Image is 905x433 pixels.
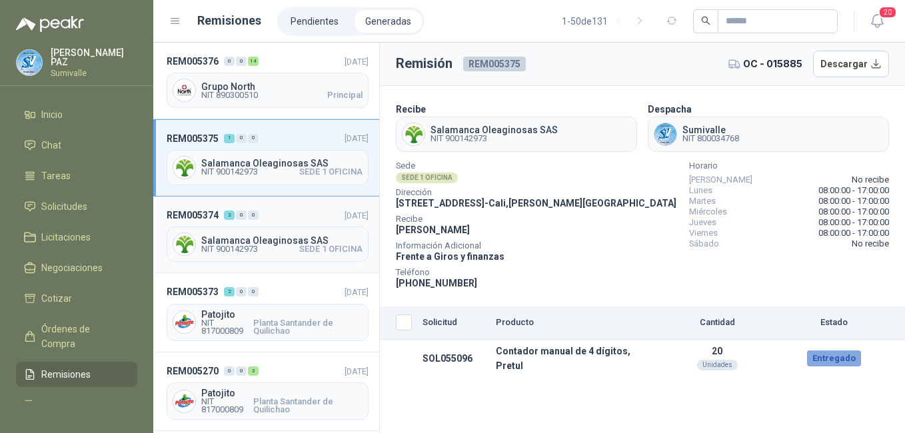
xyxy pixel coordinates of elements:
[878,6,897,19] span: 20
[299,168,363,176] span: SEDE 1 OFICINA
[403,123,425,145] img: Company Logo
[490,306,650,340] th: Producto
[167,284,219,299] span: REM005373
[396,189,676,196] span: Dirección
[201,82,363,91] span: Grupo North
[396,104,426,115] b: Recibe
[818,196,889,207] span: 08:00:00 - 17:00:00
[689,163,889,169] span: Horario
[689,185,712,196] span: Lunes
[16,255,137,280] a: Negociaciones
[173,157,195,179] img: Company Logo
[396,216,676,222] span: Recibe
[784,306,884,340] th: Estado
[236,134,247,143] div: 0
[201,159,363,168] span: Salamanca Oleaginosas SAS
[197,11,261,30] h1: Remisiones
[813,51,890,77] button: Descargar
[417,340,490,378] td: SOL055096
[490,340,650,378] td: Contador manual de 4 dígitos, Pretul
[396,198,676,209] span: [STREET_ADDRESS] - Cali , [PERSON_NAME][GEOGRAPHIC_DATA]
[41,260,103,275] span: Negociaciones
[701,16,710,25] span: search
[784,340,884,378] td: Entregado
[689,228,718,238] span: Viernes
[396,163,676,169] span: Sede
[689,196,716,207] span: Martes
[345,211,369,220] span: [DATE]
[173,311,195,333] img: Company Logo
[396,251,504,262] span: Frente a Giros y finanzas
[16,316,137,356] a: Órdenes de Compra
[41,199,87,214] span: Solicitudes
[654,123,676,145] img: Company Logo
[236,287,247,296] div: 0
[201,310,363,319] span: Patojito
[201,236,363,245] span: Salamanca Oleaginosas SAS
[201,398,253,414] span: NIT 817000809
[682,135,739,143] span: NIT 800034768
[280,10,349,33] li: Pendientes
[41,322,125,351] span: Órdenes de Compra
[689,175,752,185] span: [PERSON_NAME]
[167,131,219,146] span: REM005375
[650,306,784,340] th: Cantidad
[41,230,91,244] span: Licitaciones
[236,211,247,220] div: 0
[396,278,477,288] span: [PHONE_NUMBER]
[648,104,692,115] b: Despacha
[743,57,802,71] span: OC - 015885
[167,208,219,222] span: REM005374
[865,9,889,33] button: 20
[153,197,379,273] a: REM005374200[DATE] Company LogoSalamanca Oleaginosas SASNIT 900142973SEDE 1 OFICINA
[417,306,490,340] th: Solicitud
[345,366,369,376] span: [DATE]
[16,16,84,32] img: Logo peakr
[173,79,195,101] img: Company Logo
[689,217,716,228] span: Jueves
[396,269,676,276] span: Teléfono
[51,48,137,67] p: [PERSON_NAME] PAZ
[153,43,379,119] a: REM0053760014[DATE] Company LogoGrupo NorthNIT 890300510Principal
[224,366,235,376] div: 0
[236,57,247,66] div: 0
[396,53,452,74] h3: Remisión
[463,57,526,71] span: REM005375
[201,388,363,398] span: Patojito
[201,245,258,253] span: NIT 900142973
[41,169,71,183] span: Tareas
[852,175,889,185] span: No recibe
[16,163,137,189] a: Tareas
[41,138,61,153] span: Chat
[248,211,259,220] div: 0
[562,11,650,32] div: 1 - 50 de 131
[224,211,235,220] div: 2
[16,362,137,387] a: Remisiones
[327,91,363,99] span: Principal
[16,286,137,311] a: Cotizar
[818,228,889,238] span: 08:00:00 - 17:00:00
[689,238,719,249] span: Sábado
[173,233,195,255] img: Company Logo
[224,134,235,143] div: 1
[431,135,558,143] span: NIT 900142973
[299,245,363,253] span: SEDE 1 OFICINA
[41,367,91,382] span: Remisiones
[201,319,253,335] span: NIT 817000809
[396,173,458,183] div: SEDE 1 OFICINA
[345,57,369,67] span: [DATE]
[396,224,470,235] span: [PERSON_NAME]
[167,364,219,378] span: REM005270
[682,125,739,135] span: Sumivalle
[355,10,422,33] a: Generadas
[201,91,258,99] span: NIT 890300510
[224,57,235,66] div: 0
[807,350,861,366] div: Entregado
[818,207,889,217] span: 08:00:00 - 17:00:00
[431,125,558,135] span: Salamanca Oleaginosas SAS
[689,207,727,217] span: Miércoles
[818,217,889,228] span: 08:00:00 - 17:00:00
[248,287,259,296] div: 0
[345,133,369,143] span: [DATE]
